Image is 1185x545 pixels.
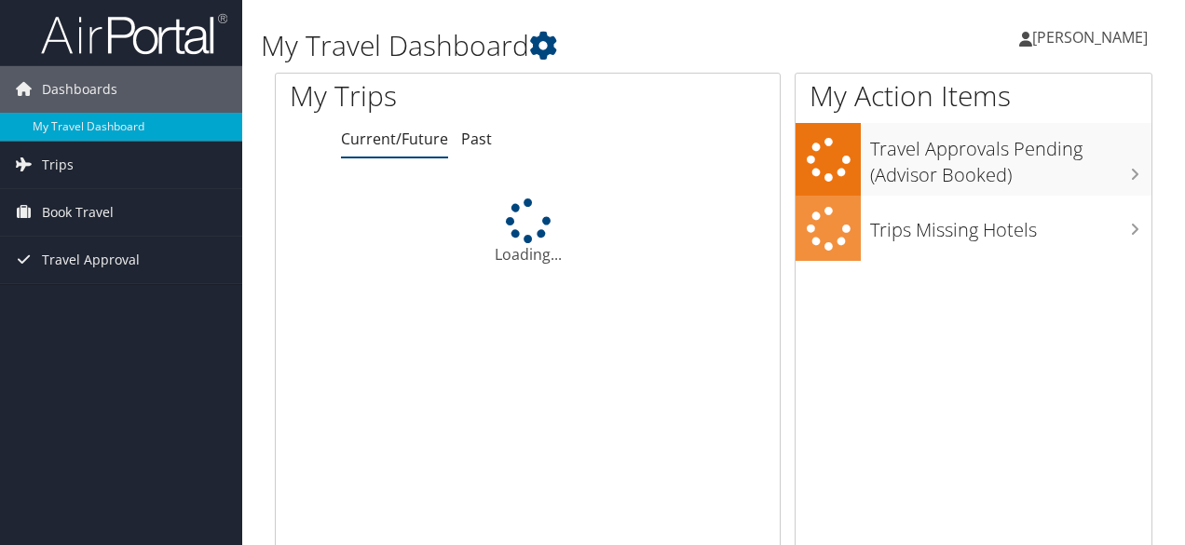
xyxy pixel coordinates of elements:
h3: Travel Approvals Pending (Advisor Booked) [870,127,1151,188]
span: Dashboards [42,66,117,113]
span: [PERSON_NAME] [1032,27,1148,48]
a: Travel Approvals Pending (Advisor Booked) [796,123,1151,195]
h3: Trips Missing Hotels [870,208,1151,243]
a: Current/Future [341,129,448,149]
span: Book Travel [42,189,114,236]
a: Trips Missing Hotels [796,196,1151,262]
h1: My Travel Dashboard [261,26,865,65]
span: Travel Approval [42,237,140,283]
h1: My Action Items [796,76,1151,116]
div: Loading... [276,198,780,266]
h1: My Trips [290,76,556,116]
span: Trips [42,142,74,188]
a: Past [461,129,492,149]
img: airportal-logo.png [41,12,227,56]
a: [PERSON_NAME] [1019,9,1166,65]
